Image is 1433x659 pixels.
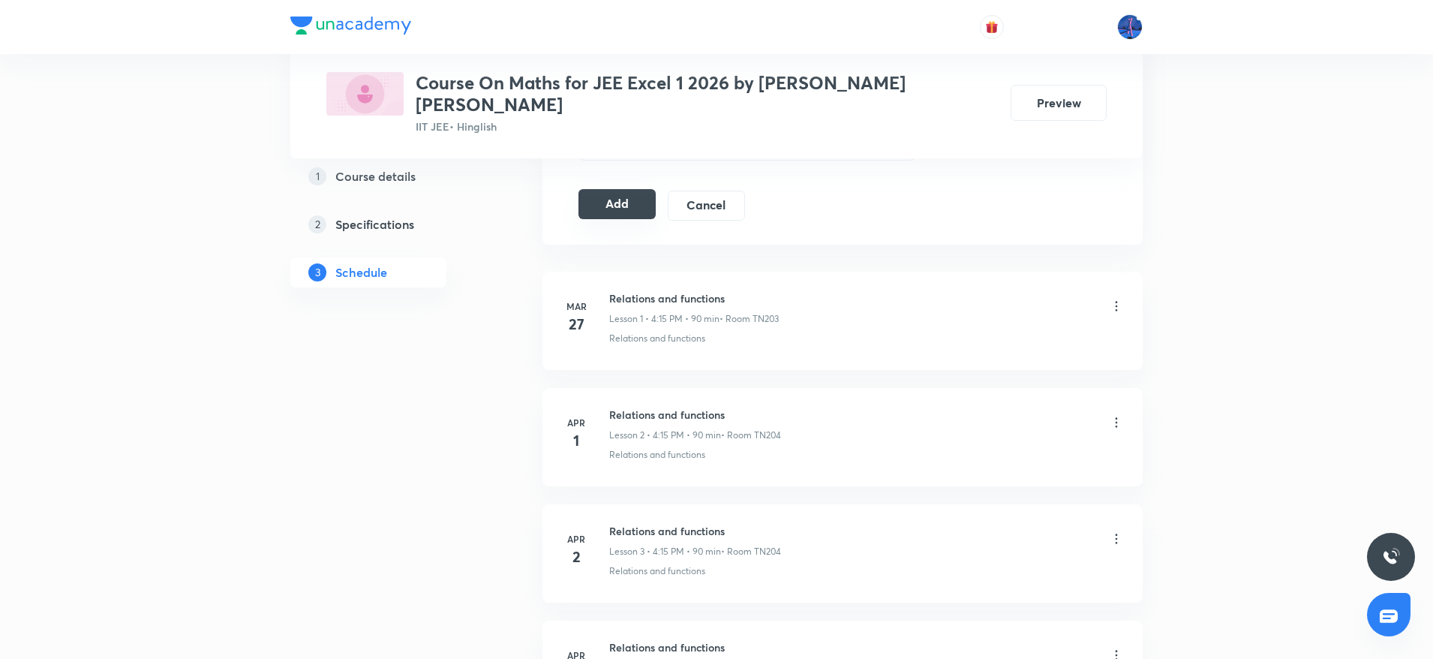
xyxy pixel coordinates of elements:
h5: Schedule [335,263,387,281]
p: • Room TN204 [721,545,781,558]
a: 2Specifications [290,209,494,239]
p: Lesson 3 • 4:15 PM • 90 min [609,545,721,558]
p: • Room TN204 [721,429,781,442]
img: avatar [985,20,999,34]
p: Relations and functions [609,448,705,462]
h4: 1 [561,429,591,452]
p: Lesson 2 • 4:15 PM • 90 min [609,429,721,442]
h4: 2 [561,546,591,568]
img: Company Logo [290,17,411,35]
h6: Relations and functions [609,290,779,306]
button: Cancel [668,191,745,221]
h5: Specifications [335,215,414,233]
button: Add [578,189,656,219]
a: 1Course details [290,161,494,191]
p: • Room TN203 [720,312,779,326]
h6: Apr [561,532,591,546]
p: Relations and functions [609,332,705,345]
h6: Mar [561,299,591,313]
h5: Course details [335,167,416,185]
p: 1 [308,167,326,185]
img: ttu [1382,548,1400,566]
h4: 27 [561,313,591,336]
button: avatar [980,15,1004,39]
a: Company Logo [290,17,411,38]
h6: Relations and functions [609,639,782,655]
h6: Relations and functions [609,407,781,423]
button: Preview [1011,85,1107,121]
p: IIT JEE • Hinglish [416,119,999,134]
h6: Apr [561,416,591,429]
img: 722C4056-9C5F-42E8-97AD-4B14D0A4DFB1_plus.png [326,72,404,116]
p: Lesson 1 • 4:15 PM • 90 min [609,312,720,326]
img: Mahesh Bhat [1117,14,1143,40]
p: 3 [308,263,326,281]
h6: Relations and functions [609,523,781,539]
p: 2 [308,215,326,233]
h3: Course On Maths for JEE Excel 1 2026 by [PERSON_NAME] [PERSON_NAME] [416,72,999,116]
p: Relations and functions [609,564,705,578]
